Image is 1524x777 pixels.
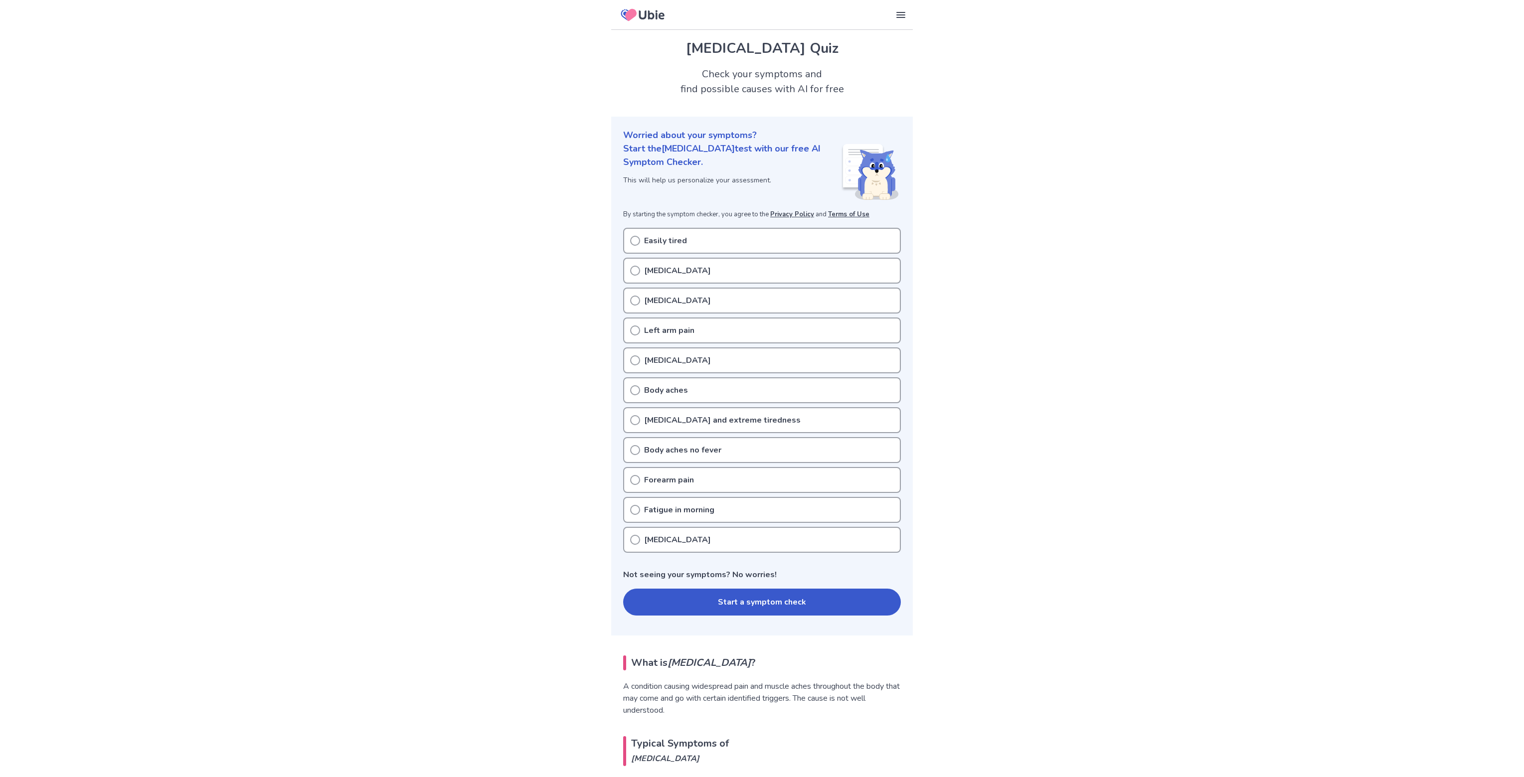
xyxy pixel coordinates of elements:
h1: [MEDICAL_DATA] Quiz [623,38,901,59]
p: [MEDICAL_DATA] and extreme tiredness [644,414,801,426]
p: [MEDICAL_DATA] [644,265,711,277]
h2: What is ? [623,655,901,670]
p: Body aches [644,384,688,396]
p: Start the [MEDICAL_DATA] test with our free AI Symptom Checker. [623,142,841,169]
p: By starting the symptom checker, you agree to the and [623,210,901,220]
p: Worried about your symptoms? [623,129,901,142]
h2: Check your symptoms and find possible causes with AI for free [611,67,913,97]
p: Easily tired [644,235,687,247]
p: [MEDICAL_DATA] [644,354,711,366]
p: Not seeing your symptoms? No worries! [623,569,901,581]
p: This will help us personalize your assessment. [623,175,841,185]
p: Left arm pain [644,324,694,336]
p: [MEDICAL_DATA] [644,295,711,307]
h2: Typical Symptoms of [623,736,901,766]
p: Body aches no fever [644,444,721,456]
img: Shiba [841,144,899,200]
button: Start a symptom check [623,589,901,616]
p: A condition causing widespread pain and muscle aches throughout the body that may come and go wit... [623,680,901,716]
p: Forearm pain [644,474,694,486]
a: Privacy Policy [770,210,814,219]
em: [MEDICAL_DATA] [668,656,751,669]
em: [MEDICAL_DATA] [631,751,901,766]
p: [MEDICAL_DATA] [644,534,711,546]
p: Fatigue in morning [644,504,714,516]
a: Terms of Use [828,210,869,219]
